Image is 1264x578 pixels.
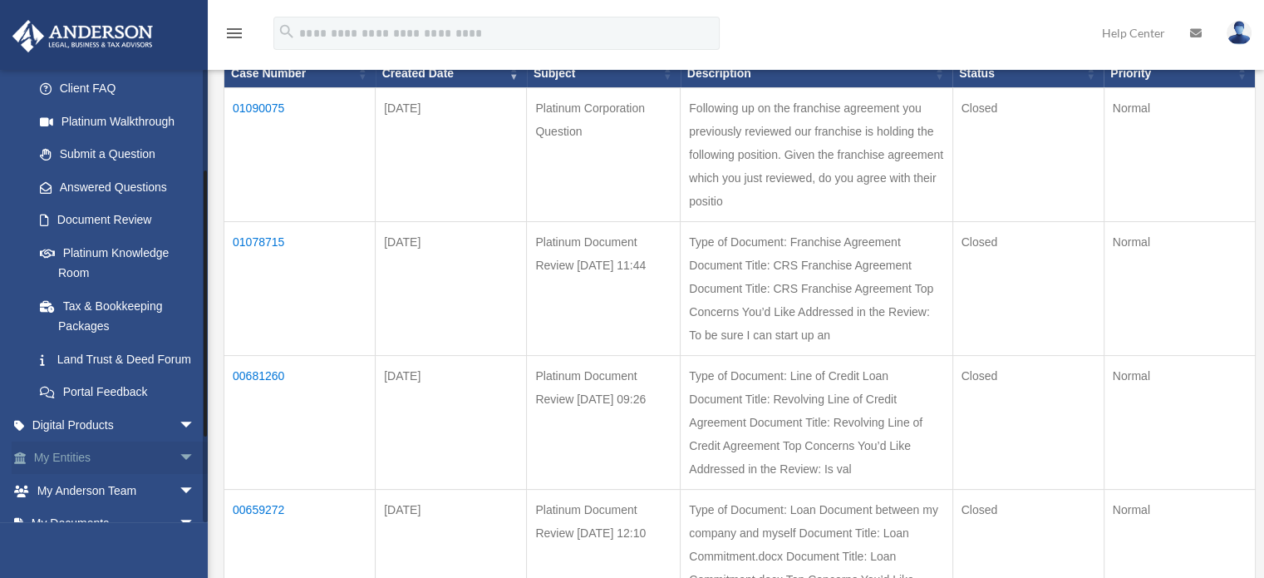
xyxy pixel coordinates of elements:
a: Platinum Knowledge Room [23,236,212,289]
a: Answered Questions [23,170,204,204]
td: Normal [1104,221,1255,355]
td: Closed [952,221,1104,355]
a: Tax & Bookkeeping Packages [23,289,212,343]
span: arrow_drop_down [179,408,212,442]
td: 01078715 [224,221,376,355]
span: arrow_drop_down [179,474,212,508]
a: Land Trust & Deed Forum [23,343,212,376]
a: My Entitiesarrow_drop_down [12,442,220,475]
th: Case Number: activate to sort column ascending [224,59,376,87]
a: menu [224,29,244,43]
img: Anderson Advisors Platinum Portal [7,20,158,52]
td: Type of Document: Line of Credit Loan Document Title: Revolving Line of Credit Agreement Document... [681,355,952,489]
td: Platinum Document Review [DATE] 09:26 [527,355,681,489]
th: Description: activate to sort column ascending [681,59,952,87]
img: User Pic [1227,21,1252,45]
td: Closed [952,87,1104,221]
td: [DATE] [376,221,527,355]
td: Platinum Corporation Question [527,87,681,221]
td: [DATE] [376,355,527,489]
a: Submit a Question [23,138,212,171]
a: My Documentsarrow_drop_down [12,507,220,541]
a: My Anderson Teamarrow_drop_down [12,474,220,507]
th: Subject: activate to sort column ascending [527,59,681,87]
span: arrow_drop_down [179,507,212,541]
th: Status: activate to sort column ascending [952,59,1104,87]
th: Priority: activate to sort column ascending [1104,59,1255,87]
td: Platinum Document Review [DATE] 11:44 [527,221,681,355]
td: Normal [1104,87,1255,221]
td: 01090075 [224,87,376,221]
a: Document Review [23,204,212,237]
td: Normal [1104,355,1255,489]
i: search [278,22,296,41]
a: Platinum Walkthrough [23,105,212,138]
span: arrow_drop_down [179,442,212,476]
i: menu [224,23,244,43]
td: 00681260 [224,355,376,489]
a: Digital Productsarrow_drop_down [12,408,220,442]
td: Type of Document: Franchise Agreement Document Title: CRS Franchise Agreement Document Title: CRS... [681,221,952,355]
td: Following up on the franchise agreement you previously reviewed our franchise is holding the foll... [681,87,952,221]
th: Created Date: activate to sort column ascending [376,59,527,87]
a: Portal Feedback [23,376,212,409]
a: Client FAQ [23,72,212,106]
td: [DATE] [376,87,527,221]
td: Closed [952,355,1104,489]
